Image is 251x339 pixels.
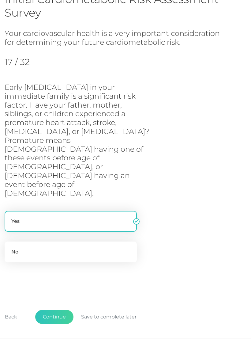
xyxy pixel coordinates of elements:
[35,310,73,324] button: Continue
[5,57,67,67] h2: 17 / 32
[5,242,137,262] label: No
[73,310,144,324] button: Save to complete later
[5,83,150,198] h3: Early [MEDICAL_DATA] in your immediate family is a significant risk factor. Have your father, mot...
[5,211,137,232] label: Yes
[5,29,225,47] h3: Your cardiovascular health is a very important consideration for determining your future cardiome...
